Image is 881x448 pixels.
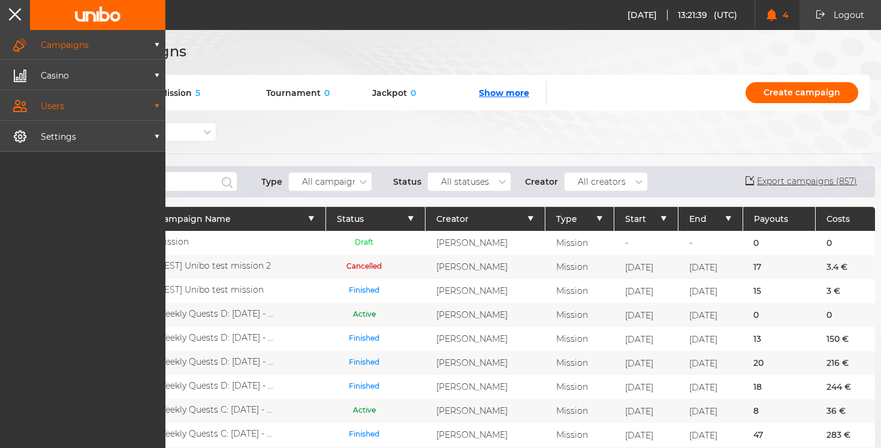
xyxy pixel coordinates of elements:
p: Mission [556,285,588,296]
p: [TEST] Unibo test mission 2 [157,260,271,271]
button: End [689,214,731,224]
img: Unibo [68,7,127,22]
p: - [625,237,628,248]
p: Mission [556,333,588,344]
p: Weekly Quests D: [DATE] - [DATE] [157,332,274,343]
p: Status [393,176,421,187]
p: [PERSON_NAME] [436,405,508,416]
p: Finished [336,429,392,441]
span: [DATE] [689,406,717,417]
button: Export campaigns (857) [740,170,863,193]
span: [DATE] [689,430,717,441]
p: Mission [556,237,588,248]
span: [DATE] [689,262,717,273]
span: [DATE] [625,286,653,297]
div: 3.4 € [816,255,875,279]
div: 20 [743,351,815,375]
p: [PERSON_NAME] [436,381,508,392]
div: 0 [743,231,815,255]
span: [DATE] [689,286,717,297]
p: Finished [336,285,392,297]
p: [PERSON_NAME] [436,357,508,368]
p: Settings [27,133,153,141]
p: [TEST] Unibo test mission [157,284,264,295]
p: Finished [336,333,392,345]
span: [DATE] [625,406,653,417]
p: Campaigns [27,41,153,49]
div: Tournament [266,88,355,98]
span: 5 [192,88,200,98]
span: Status [337,214,364,224]
div: All statuses [441,176,489,187]
p: Weekly Quests D: [DATE] - [DATE] [157,356,274,367]
p: [PERSON_NAME] [436,261,508,272]
span: 13:21:39 [678,10,714,20]
div: 18 [743,375,815,399]
span: 4 [777,10,789,20]
span: [DATE] [625,358,653,369]
button: Campaign Name [158,214,315,224]
p: Costs [826,214,864,224]
p: Type [261,176,282,187]
span: 0 [321,88,330,98]
span: [DATE] [689,358,717,369]
p: Mission [157,236,189,247]
button: Show more [479,88,529,98]
div: 13 [743,327,815,351]
p: Weekly Quests C: [DATE] - [DATE] [157,404,274,415]
p: [PERSON_NAME] [436,429,508,440]
p: Weekly Quests D: [DATE] - [DATE] [157,308,274,319]
p: Draft [336,237,392,249]
p: Mission [556,309,588,320]
div: 150 € [816,327,875,351]
div: 36 € [816,399,875,423]
p: Weekly Quests D: [DATE] - [DATE] [157,380,274,391]
p: Mission [556,261,588,272]
p: Mission [556,357,588,368]
p: Creator [525,176,558,187]
div: 244 € [816,375,875,399]
p: - [689,237,692,248]
span: [DATE] [689,382,717,393]
button: Creator [436,214,534,224]
span: Creator [436,214,469,224]
span: [DATE] [625,382,653,393]
button: Start [625,214,667,224]
p: Payouts [754,214,804,224]
span: (UTC) [714,10,738,20]
p: Active [336,309,392,321]
p: Finished [336,357,392,369]
p: [PERSON_NAME] [436,333,508,344]
p: Cancelled [336,261,392,273]
span: Campaign Name [158,214,231,224]
p: [PERSON_NAME] [436,309,508,320]
div: 17 [743,255,815,279]
p: [PERSON_NAME] [436,285,508,296]
span: [DATE] [689,310,717,321]
div: 8 [743,399,815,423]
span: 0 [407,88,416,98]
span: [DATE] [625,334,653,345]
span: [DATE] [625,262,653,273]
span: [DATE] [627,10,668,20]
p: Weekly Quests C: [DATE] - [DATE] [157,428,274,439]
div: All creators [578,176,626,187]
button: Type [556,214,603,224]
span: [DATE] [625,430,653,441]
p: Mission [556,405,588,416]
span: [DATE] [625,310,653,321]
div: Mission [159,88,248,98]
button: Status [337,214,415,224]
p: Users [27,102,153,110]
div: 15 [743,279,815,303]
div: 0 [816,231,875,255]
div: All campaigns [302,176,362,187]
span: Type [556,214,577,224]
p: Finished [336,381,392,393]
span: [DATE] [689,334,717,345]
div: 216 € [816,351,875,375]
span: End [689,214,707,224]
div: Jackpot [372,88,461,98]
p: Active [336,405,392,417]
div: 283 € [816,423,875,447]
